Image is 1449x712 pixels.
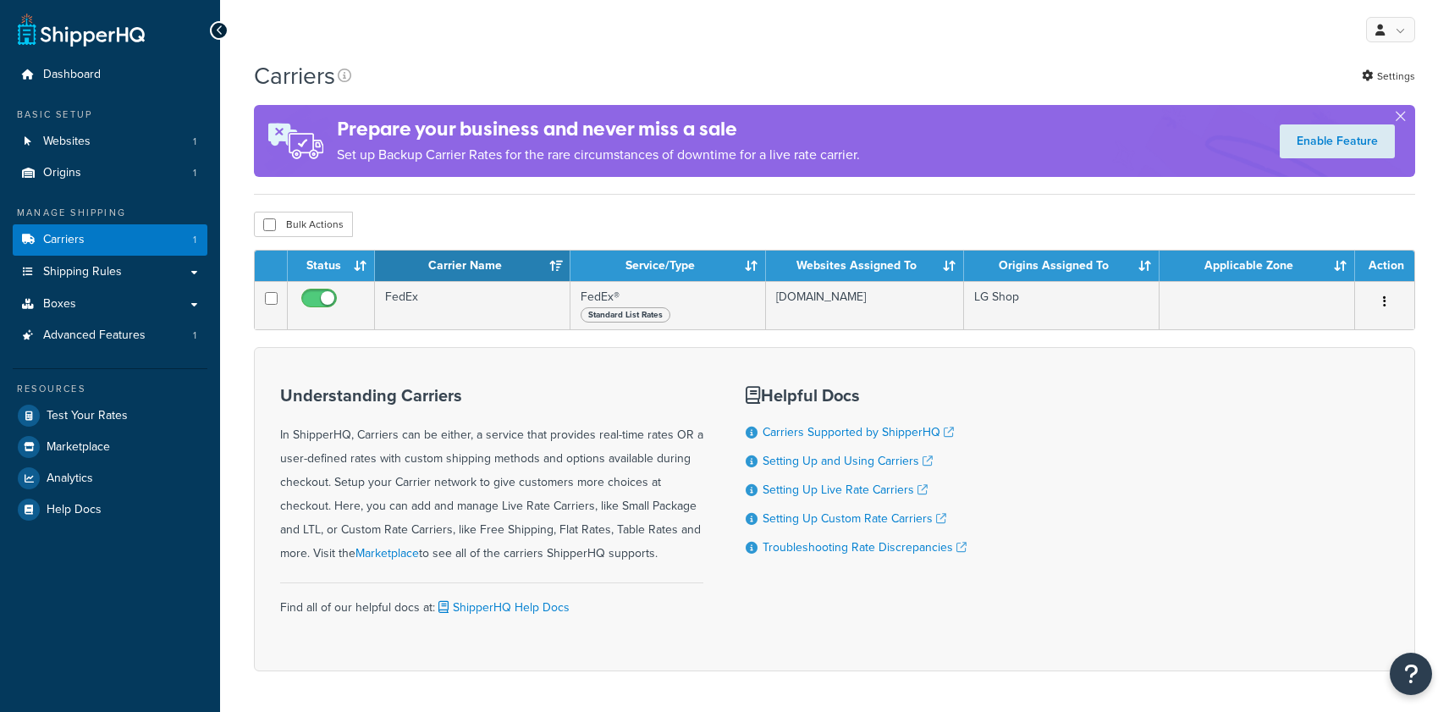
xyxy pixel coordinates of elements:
[1280,124,1395,158] a: Enable Feature
[13,126,207,157] li: Websites
[375,281,570,329] td: FedEx
[766,281,964,329] td: [DOMAIN_NAME]
[254,105,337,177] img: ad-rules-rateshop-fe6ec290ccb7230408bd80ed9643f0289d75e0ffd9eb532fc0e269fcd187b520.png
[375,251,570,281] th: Carrier Name: activate to sort column ascending
[13,224,207,256] li: Carriers
[43,166,81,180] span: Origins
[13,257,207,288] a: Shipping Rules
[435,599,570,616] a: ShipperHQ Help Docs
[47,472,93,486] span: Analytics
[13,432,207,462] a: Marketplace
[288,251,375,281] th: Status: activate to sort column ascending
[13,320,207,351] a: Advanced Features 1
[581,307,670,323] span: Standard List Rates
[13,157,207,189] a: Origins 1
[1362,64,1415,88] a: Settings
[280,386,703,405] h3: Understanding Carriers
[13,206,207,220] div: Manage Shipping
[18,13,145,47] a: ShipperHQ Home
[763,452,933,470] a: Setting Up and Using Carriers
[43,297,76,312] span: Boxes
[254,212,353,237] button: Bulk Actions
[13,59,207,91] a: Dashboard
[13,108,207,122] div: Basic Setup
[13,224,207,256] a: Carriers 1
[13,382,207,396] div: Resources
[763,538,967,556] a: Troubleshooting Rate Discrepancies
[763,423,954,441] a: Carriers Supported by ShipperHQ
[13,494,207,525] a: Help Docs
[13,400,207,431] a: Test Your Rates
[43,328,146,343] span: Advanced Features
[43,265,122,279] span: Shipping Rules
[43,233,85,247] span: Carriers
[1355,251,1414,281] th: Action
[746,386,967,405] h3: Helpful Docs
[964,251,1160,281] th: Origins Assigned To: activate to sort column ascending
[254,59,335,92] h1: Carriers
[193,328,196,343] span: 1
[193,135,196,149] span: 1
[964,281,1160,329] td: LG Shop
[763,510,946,527] a: Setting Up Custom Rate Carriers
[280,582,703,620] div: Find all of our helpful docs at:
[47,440,110,455] span: Marketplace
[570,281,766,329] td: FedEx®
[1390,653,1432,695] button: Open Resource Center
[193,233,196,247] span: 1
[766,251,964,281] th: Websites Assigned To: activate to sort column ascending
[47,503,102,517] span: Help Docs
[355,544,419,562] a: Marketplace
[13,289,207,320] a: Boxes
[763,481,928,499] a: Setting Up Live Rate Carriers
[13,157,207,189] li: Origins
[337,143,860,167] p: Set up Backup Carrier Rates for the rare circumstances of downtime for a live rate carrier.
[43,68,101,82] span: Dashboard
[13,126,207,157] a: Websites 1
[13,320,207,351] li: Advanced Features
[47,409,128,423] span: Test Your Rates
[280,386,703,566] div: In ShipperHQ, Carriers can be either, a service that provides real-time rates OR a user-defined r...
[570,251,766,281] th: Service/Type: activate to sort column ascending
[337,115,860,143] h4: Prepare your business and never miss a sale
[193,166,196,180] span: 1
[1160,251,1355,281] th: Applicable Zone: activate to sort column ascending
[43,135,91,149] span: Websites
[13,463,207,494] a: Analytics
